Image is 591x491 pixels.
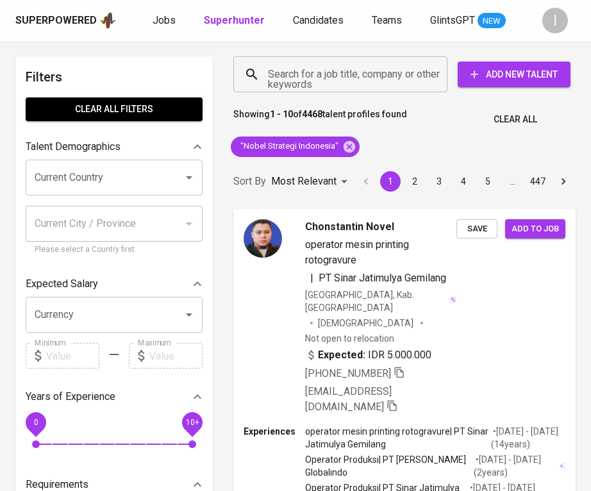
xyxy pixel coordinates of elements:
span: PT Sinar Jatimulya Gemilang [319,272,446,284]
a: Superhunter [204,13,267,29]
button: Go to page 4 [453,171,474,192]
button: Add New Talent [458,62,570,87]
span: "Nobel Strategi Indonesia" [231,140,346,153]
span: Jobs [153,14,176,26]
div: "Nobel Strategi Indonesia" [231,137,360,157]
span: Clear All [494,112,537,128]
span: [PHONE_NUMBER] [305,367,391,379]
button: Go to page 2 [404,171,425,192]
span: [EMAIL_ADDRESS][DOMAIN_NAME] [305,385,392,413]
button: page 1 [380,171,401,192]
button: Save [456,219,497,239]
span: GlintsGPT [430,14,475,26]
p: Not open to relocation [305,332,394,345]
img: 8985c2a6fbe092742ecbfa16573fbd58.jpg [244,219,282,258]
b: 4468 [302,109,322,119]
div: [GEOGRAPHIC_DATA], Kab. [GEOGRAPHIC_DATA] [305,288,456,314]
span: Save [463,222,491,237]
img: magic_wand.svg [449,296,456,303]
p: Years of Experience [26,389,115,404]
span: 0 [33,418,38,427]
b: Superhunter [204,14,265,26]
span: 10+ [185,418,199,427]
button: Open [180,169,198,187]
b: Expected: [318,347,365,363]
span: Teams [372,14,402,26]
p: Most Relevant [271,174,337,189]
p: Operator Produksi | PT [PERSON_NAME] Globalindo [305,453,474,479]
a: Teams [372,13,404,29]
div: Years of Experience [26,384,203,410]
button: Go to page 447 [526,171,549,192]
span: [DEMOGRAPHIC_DATA] [318,317,415,329]
p: Please select a Country first [35,244,194,256]
div: Expected Salary [26,271,203,297]
h6: Filters [26,67,203,87]
span: Clear All filters [36,101,192,117]
a: Candidates [293,13,346,29]
input: Value [149,343,203,369]
p: Talent Demographics [26,139,121,154]
div: Most Relevant [271,170,352,194]
p: Sort By [233,174,266,189]
span: Chonstantin Novel [305,219,394,235]
span: Add New Talent [468,67,560,83]
input: Value [46,343,99,369]
a: GlintsGPT NEW [430,13,506,29]
button: Add to job [505,219,565,239]
span: Add to job [512,222,559,237]
button: Clear All filters [26,97,203,121]
a: Superpoweredapp logo [15,11,117,30]
div: Talent Demographics [26,134,203,160]
button: Go to page 5 [478,171,498,192]
p: operator mesin printing rotogravure | PT Sinar Jatimulya Gemilang [305,425,491,451]
p: Experiences [244,425,305,438]
div: IDR 5.000.000 [305,347,431,363]
button: Go to next page [553,171,574,192]
nav: pagination navigation [354,171,576,192]
button: Open [180,306,198,324]
img: app logo [99,11,117,30]
p: • [DATE] - [DATE] ( 2 years ) [474,453,557,479]
b: 1 - 10 [270,109,293,119]
p: • [DATE] - [DATE] ( 14 years ) [491,425,565,451]
span: Candidates [293,14,344,26]
p: Showing of talent profiles found [233,108,407,131]
div: I [542,8,568,33]
a: Jobs [153,13,178,29]
span: | [310,270,313,286]
div: Superpowered [15,13,97,28]
span: NEW [478,15,506,28]
button: Go to page 3 [429,171,449,192]
button: Clear All [488,108,542,131]
span: operator mesin printing rotogravure [305,238,409,266]
p: Expected Salary [26,276,98,292]
div: … [502,175,522,188]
